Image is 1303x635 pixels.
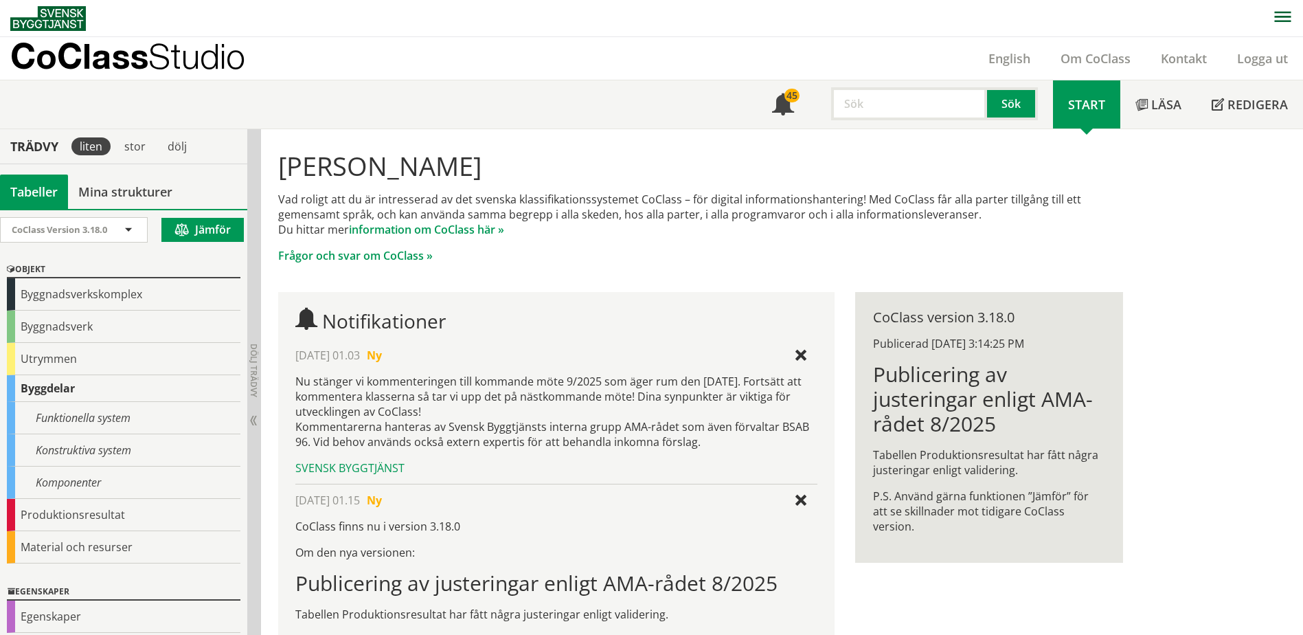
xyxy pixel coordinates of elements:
span: Ny [367,348,382,363]
p: Tabellen Produktionsresultat har fått några justeringar enligt validering. [873,447,1104,478]
div: Svensk Byggtjänst [295,460,817,476]
div: Publicerad [DATE] 3:14:25 PM [873,336,1104,351]
div: 45 [784,89,800,102]
span: Ny [367,493,382,508]
img: Svensk Byggtjänst [10,6,86,31]
span: Notifikationer [322,308,446,334]
span: [DATE] 01.15 [295,493,360,508]
a: CoClassStudio [10,37,275,80]
h1: Publicering av justeringar enligt AMA-rådet 8/2025 [873,362,1104,436]
div: Byggnadsverkskomplex [7,278,240,311]
a: Start [1053,80,1120,129]
div: Utrymmen [7,343,240,375]
div: Konstruktiva system [7,434,240,467]
h1: Publicering av justeringar enligt AMA-rådet 8/2025 [295,571,817,596]
input: Sök [831,87,987,120]
div: Produktionsresultat [7,499,240,531]
span: Läsa [1151,96,1181,113]
div: CoClass version 3.18.0 [873,310,1104,325]
div: Komponenter [7,467,240,499]
div: Funktionella system [7,402,240,434]
a: English [973,50,1045,67]
div: Objekt [7,262,240,278]
span: Notifikationer [772,95,794,117]
div: Byggdelar [7,375,240,402]
a: Redigera [1197,80,1303,129]
div: Byggnadsverk [7,311,240,343]
a: information om CoClass här » [349,222,504,237]
a: Mina strukturer [68,175,183,209]
span: Studio [148,36,245,76]
span: Dölj trädvy [248,344,260,397]
p: Om den nya versionen: [295,545,817,560]
p: CoClass finns nu i version 3.18.0 [295,519,817,534]
span: Redigera [1227,96,1288,113]
div: Material och resurser [7,531,240,564]
p: P.S. Använd gärna funktionen ”Jämför” för att se skillnader mot tidigare CoClass version. [873,489,1104,534]
a: Logga ut [1222,50,1303,67]
a: Om CoClass [1045,50,1146,67]
p: CoClass [10,48,245,64]
p: Vad roligt att du är intresserad av det svenska klassifikationssystemet CoClass – för digital inf... [278,192,1122,237]
a: Frågor och svar om CoClass » [278,248,433,263]
div: Egenskaper [7,584,240,601]
h1: [PERSON_NAME] [278,151,1122,181]
button: Sök [987,87,1038,120]
div: dölj [159,137,195,155]
a: 45 [757,80,809,129]
p: Nu stänger vi kommenteringen till kommande möte 9/2025 som äger rum den [DATE]. Fortsätt att komm... [295,374,817,449]
div: liten [71,137,111,155]
span: CoClass Version 3.18.0 [12,223,107,236]
div: Egenskaper [7,601,240,633]
p: Tabellen Produktionsresultat har fått några justeringar enligt validering. [295,607,817,622]
span: [DATE] 01.03 [295,348,360,363]
a: Kontakt [1146,50,1222,67]
a: Läsa [1120,80,1197,129]
div: stor [116,137,154,155]
span: Start [1068,96,1105,113]
div: Trädvy [3,139,66,154]
button: Jämför [161,218,244,242]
